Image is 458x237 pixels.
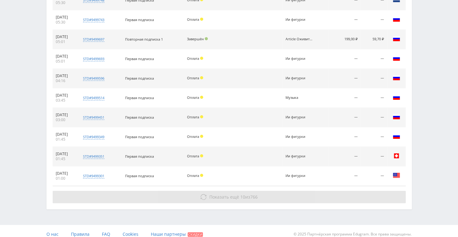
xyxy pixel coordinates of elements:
span: Холд [200,115,203,118]
span: Оплата [187,56,199,61]
img: rus.png [393,55,400,62]
div: [DATE] [56,112,74,117]
div: [DATE] [56,151,74,156]
span: Первая подписка [125,95,154,100]
td: — [360,108,387,127]
div: std#9499514 [83,95,104,100]
td: — [360,147,387,166]
td: — [329,10,361,30]
td: 59,70 ₽ [360,30,387,49]
td: — [360,49,387,69]
td: — [360,166,387,186]
td: — [329,88,361,108]
div: Article Оживить фото [286,37,313,41]
span: Оплата [187,95,199,100]
span: Оплата [187,173,199,178]
img: usa.png [393,172,400,179]
div: 05:30 [56,20,74,25]
span: Наши партнеры [151,231,186,237]
div: Ии фигурки [286,115,313,119]
div: Музыка [286,96,313,100]
span: 10 [240,194,245,200]
div: Ии фигурки [286,57,313,61]
span: Холд [200,174,203,177]
div: Ии фигурки [286,18,313,22]
span: Правила [71,231,89,237]
div: Ии фигурки [286,174,313,178]
span: из [209,194,258,200]
span: Cookies [123,231,138,237]
div: 05:30 [56,0,74,5]
img: rus.png [393,133,400,140]
td: — [360,127,387,147]
div: Ии фигурки [286,76,313,80]
div: std#9499743 [83,17,104,22]
td: — [360,88,387,108]
div: [DATE] [56,34,74,39]
td: — [329,166,361,186]
span: Повторная подписка 1 [125,37,163,42]
span: Первая подписка [125,154,154,159]
img: rus.png [393,113,400,121]
td: — [329,147,361,166]
span: О нас [46,231,59,237]
div: 01:45 [56,137,74,142]
span: Показать ещё [209,194,239,200]
div: 03:00 [56,117,74,122]
span: Скидки [188,232,203,237]
td: — [329,108,361,127]
span: Завершён [187,37,204,41]
span: Холд [200,18,203,21]
td: 199,00 ₽ [329,30,361,49]
div: 05:01 [56,39,74,44]
span: Холд [200,135,203,138]
span: 766 [250,194,258,200]
span: Первая подписка [125,134,154,139]
div: 04:16 [56,78,74,83]
td: — [329,49,361,69]
div: Ии фигурки [286,154,313,158]
span: FAQ [102,231,110,237]
div: Ии фигурки [286,135,313,139]
span: Оплата [187,154,199,158]
span: Оплата [187,17,199,22]
img: rus.png [393,15,400,23]
span: Холд [200,154,203,157]
div: std#9499596 [83,76,104,81]
span: Первая подписка [125,115,154,120]
img: rus.png [393,35,400,42]
div: 01:45 [56,156,74,161]
td: — [329,127,361,147]
span: Холд [200,57,203,60]
div: [DATE] [56,132,74,137]
div: [DATE] [56,15,74,20]
button: Показать ещё 10из766 [53,191,406,203]
div: [DATE] [56,171,74,176]
div: std#9499351 [83,154,104,159]
span: Оплата [187,76,199,80]
div: [DATE] [56,73,74,78]
div: 01:00 [56,176,74,181]
div: [DATE] [56,54,74,59]
img: rus.png [393,94,400,101]
img: rus.png [393,74,400,81]
span: Холд [200,76,203,79]
span: Оплата [187,115,199,119]
div: 05:01 [56,59,74,64]
div: std#9499693 [83,56,104,61]
div: std#9499349 [83,134,104,139]
span: Холд [200,96,203,99]
div: [DATE] [56,93,74,98]
img: che.png [393,152,400,160]
td: — [329,69,361,88]
span: Первая подписка [125,76,154,81]
span: Подтвержден [205,37,208,40]
span: Первая подписка [125,56,154,61]
td: — [360,10,387,30]
div: std#9499697 [83,37,104,42]
span: Первая подписка [125,173,154,178]
div: std#9499301 [83,173,104,178]
span: Оплата [187,134,199,139]
span: Первая подписка [125,17,154,22]
div: std#9499451 [83,115,104,120]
